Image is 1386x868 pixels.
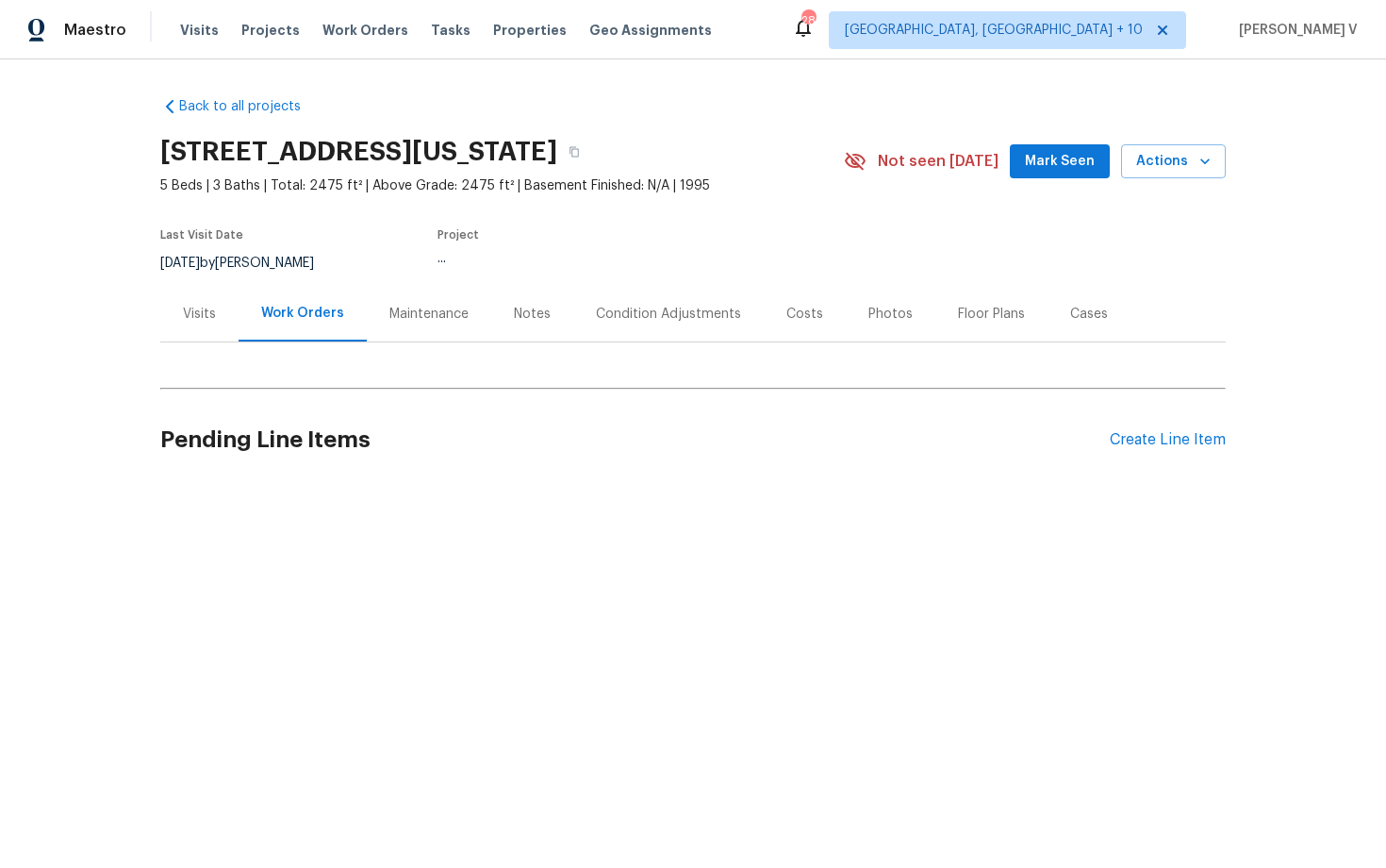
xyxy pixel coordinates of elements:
span: Maestro [64,21,126,40]
div: ... [437,252,800,265]
span: [GEOGRAPHIC_DATA], [GEOGRAPHIC_DATA] + 10 [845,21,1143,40]
h2: Pending Line Items [160,396,1110,484]
div: Notes [514,305,551,324]
span: Projects [241,21,300,40]
div: Work Orders [261,304,344,323]
div: Create Line Item [1110,431,1226,449]
div: Maintenance [389,305,469,324]
span: Project [437,229,479,241]
div: Cases [1070,305,1108,324]
button: Mark Seen [1010,144,1110,179]
div: Condition Adjustments [596,305,741,324]
h2: [STREET_ADDRESS][US_STATE] [160,142,557,161]
span: Tasks [431,24,470,37]
div: Floor Plans [958,305,1025,324]
span: Work Orders [322,21,408,40]
button: Copy Address [557,135,591,169]
div: Photos [868,305,913,324]
span: Last Visit Date [160,229,243,241]
span: [PERSON_NAME] V [1231,21,1358,40]
span: Not seen [DATE] [878,152,998,171]
div: by [PERSON_NAME] [160,252,337,275]
span: 5 Beds | 3 Baths | Total: 2475 ft² | Above Grade: 2475 ft² | Basement Finished: N/A | 1995 [160,176,844,195]
span: [DATE] [160,257,200,270]
a: Back to all projects [160,97,341,116]
span: Actions [1136,150,1211,174]
span: Properties [493,21,567,40]
div: 283 [801,11,815,30]
span: Geo Assignments [589,21,712,40]
div: Visits [183,305,216,324]
div: Costs [786,305,823,324]
span: Visits [180,21,219,40]
button: Actions [1121,144,1226,179]
span: Mark Seen [1025,150,1095,174]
